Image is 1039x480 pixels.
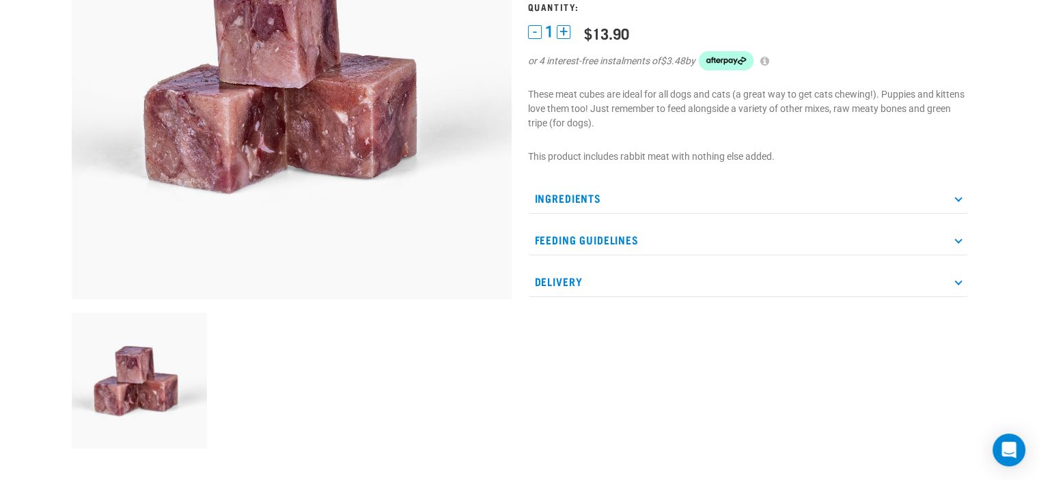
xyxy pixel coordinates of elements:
p: These meat cubes are ideal for all dogs and cats (a great way to get cats chewing!). Puppies and ... [528,87,968,130]
p: Delivery [528,266,968,297]
span: 1 [545,25,553,39]
p: Ingredients [528,183,968,214]
p: Feeding Guidelines [528,225,968,255]
div: Open Intercom Messenger [993,434,1025,466]
div: $13.90 [584,25,629,42]
img: Stack of Rabbit Meat Cubes For Pets [72,313,208,449]
div: or 4 interest-free instalments of by [528,51,968,70]
img: Afterpay [699,51,753,70]
button: - [528,25,542,39]
button: + [557,25,570,39]
h3: Quantity: [528,1,968,12]
p: This product includes rabbit meat with nothing else added. [528,150,968,164]
span: $3.48 [661,54,685,68]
